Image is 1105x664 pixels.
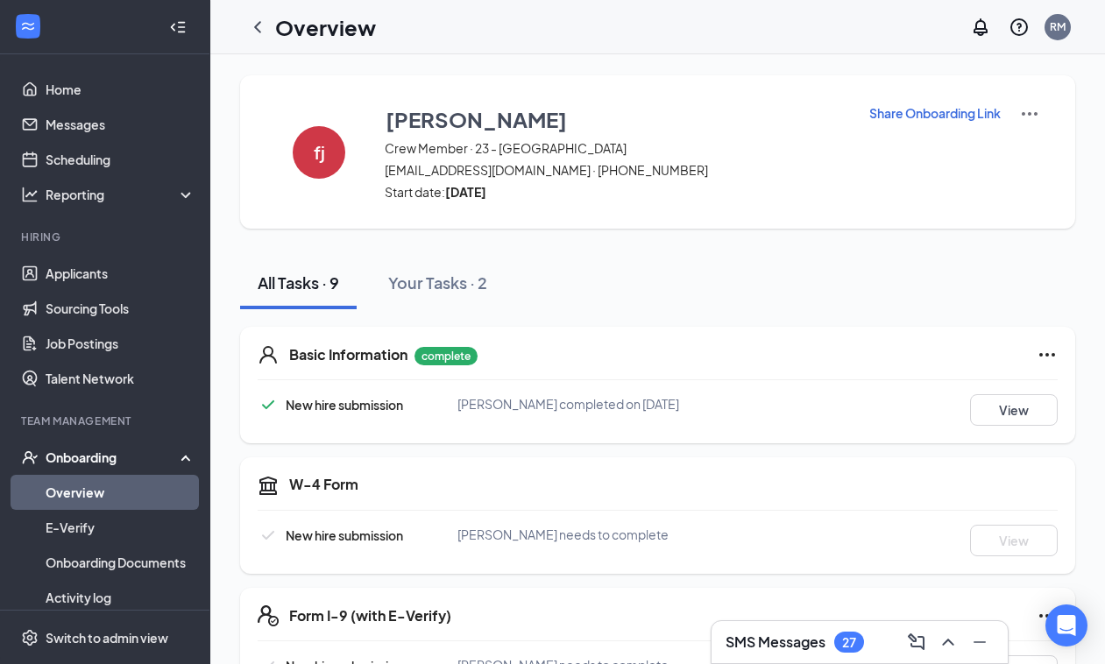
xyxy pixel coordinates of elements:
a: Job Postings [46,326,195,361]
a: Talent Network [46,361,195,396]
svg: Notifications [970,17,991,38]
svg: ChevronUp [938,632,959,653]
div: Onboarding [46,449,181,466]
svg: Checkmark [258,525,279,546]
p: complete [414,347,478,365]
svg: User [258,344,279,365]
span: [EMAIL_ADDRESS][DOMAIN_NAME] · [PHONE_NUMBER] [385,161,846,179]
h1: Overview [275,12,376,42]
svg: Analysis [21,186,39,203]
p: Share Onboarding Link [869,104,1001,122]
span: New hire submission [286,527,403,543]
button: Share Onboarding Link [868,103,1002,123]
div: Switch to admin view [46,629,168,646]
div: All Tasks · 9 [258,272,339,293]
svg: FormI9EVerifyIcon [258,605,279,626]
div: Reporting [46,186,196,203]
a: Overview [46,475,195,510]
h5: W-4 Form [289,475,358,494]
svg: TaxGovernmentIcon [258,475,279,496]
svg: UserCheck [21,449,39,466]
div: Team Management [21,413,192,428]
svg: Settings [21,629,39,646]
span: [PERSON_NAME] completed on [DATE] [457,396,679,412]
h3: SMS Messages [726,632,825,652]
a: Activity log [46,580,195,615]
span: [PERSON_NAME] needs to complete [457,526,669,542]
button: [PERSON_NAME] [385,103,846,135]
span: Start date: [385,183,846,201]
button: View [970,525,1058,556]
svg: Checkmark [258,394,279,415]
span: Crew Member · 23 - [GEOGRAPHIC_DATA] [385,139,846,157]
span: New hire submission [286,397,403,413]
svg: Collapse [169,18,187,36]
a: Sourcing Tools [46,291,195,326]
svg: Ellipses [1037,605,1058,626]
svg: ChevronLeft [247,17,268,38]
svg: Minimize [969,632,990,653]
button: ComposeMessage [903,628,931,656]
button: View [970,394,1058,426]
a: Messages [46,107,195,142]
div: RM [1050,19,1066,34]
div: Hiring [21,230,192,244]
a: Onboarding Documents [46,545,195,580]
svg: ComposeMessage [906,632,927,653]
strong: [DATE] [445,184,486,200]
button: fj [275,103,363,201]
div: Your Tasks · 2 [388,272,487,293]
a: Applicants [46,256,195,291]
svg: Ellipses [1037,344,1058,365]
h5: Form I-9 (with E-Verify) [289,606,451,625]
button: Minimize [966,628,994,656]
div: 27 [842,635,856,650]
svg: QuestionInfo [1009,17,1030,38]
svg: WorkstreamLogo [19,18,37,35]
img: More Actions [1019,103,1040,124]
button: ChevronUp [934,628,962,656]
h5: Basic Information [289,345,407,364]
div: Open Intercom Messenger [1045,604,1087,646]
a: Scheduling [46,142,195,177]
a: E-Verify [46,510,195,545]
a: Home [46,72,195,107]
h4: fj [314,146,325,159]
h3: [PERSON_NAME] [386,104,567,134]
